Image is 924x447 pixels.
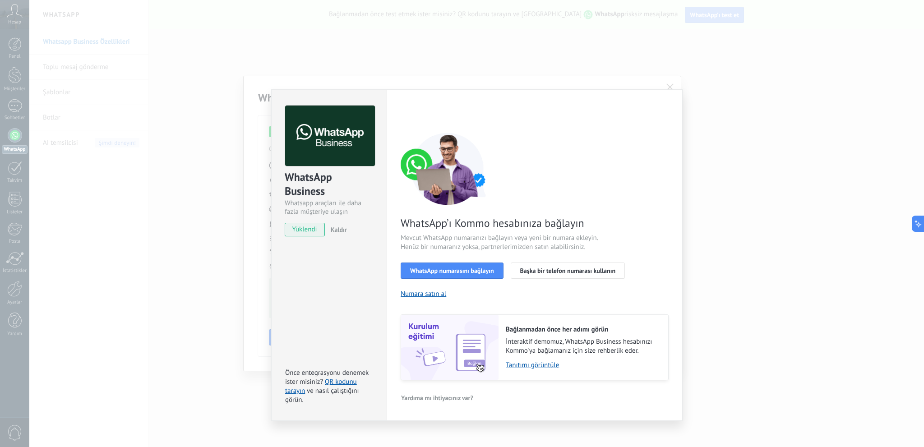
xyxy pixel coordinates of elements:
[331,226,347,234] span: Kaldır
[511,263,625,279] button: Başka bir telefon numarası kullanın
[401,290,446,298] button: Numara satın al
[401,263,504,279] button: WhatsApp numarasını bağlayın
[285,387,359,404] span: ve nasıl çalıştığını görün.
[285,199,374,216] div: Whatsapp araçları ile daha fazla müşteriye ulaşın
[285,170,374,199] div: WhatsApp Business
[506,325,659,334] h2: Bağlanmadan önce her adımı görün
[285,106,375,166] img: logo_main.png
[401,395,473,401] span: Yardıma mı ihtiyacınız var?
[506,361,659,369] a: Tanıtımı görüntüle
[285,223,324,236] span: yüklendi
[401,216,615,230] span: WhatsApp’ı Kommo hesabınıza bağlayın
[327,223,347,236] button: Kaldır
[401,391,474,405] button: Yardıma mı ihtiyacınız var?
[401,234,615,252] span: Mevcut WhatsApp numaranızı bağlayın veya yeni bir numara ekleyin. Henüz bir numaranız yoksa, part...
[401,133,495,205] img: connect number
[285,369,369,386] span: Önce entegrasyonu denemek ister misiniz?
[410,267,494,274] span: WhatsApp numarasını bağlayın
[285,378,357,395] a: QR kodunu tarayın
[520,267,616,274] span: Başka bir telefon numarası kullanın
[506,337,659,355] span: İnteraktif demomuz, WhatsApp Business hesabınızı Kommo'ya bağlamanız için size rehberlik eder.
